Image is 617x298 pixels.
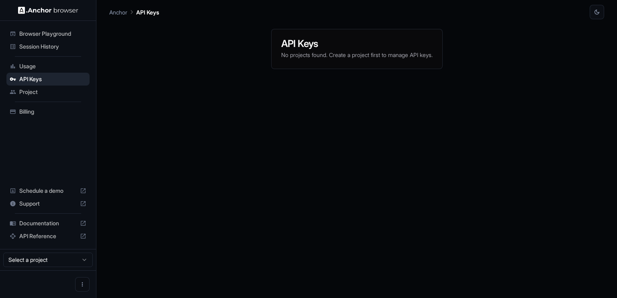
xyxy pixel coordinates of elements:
span: Billing [19,108,86,116]
div: Documentation [6,217,90,230]
div: API Keys [6,73,90,86]
img: Anchor Logo [18,6,78,14]
div: Browser Playground [6,27,90,40]
span: API Reference [19,232,77,240]
span: API Keys [19,75,86,83]
span: Browser Playground [19,30,86,38]
span: Support [19,200,77,208]
div: Billing [6,105,90,118]
div: Support [6,197,90,210]
p: Anchor [109,8,127,16]
span: Usage [19,62,86,70]
nav: breadcrumb [109,8,159,16]
p: API Keys [136,8,159,16]
div: API Reference [6,230,90,243]
span: Schedule a demo [19,187,77,195]
div: Usage [6,60,90,73]
div: Schedule a demo [6,184,90,197]
div: Project [6,86,90,98]
p: No projects found. Create a project first to manage API keys. [281,51,433,59]
span: Session History [19,43,86,51]
button: Open menu [75,277,90,292]
span: Documentation [19,219,77,227]
span: Project [19,88,86,96]
h3: API Keys [281,39,433,49]
div: Session History [6,40,90,53]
